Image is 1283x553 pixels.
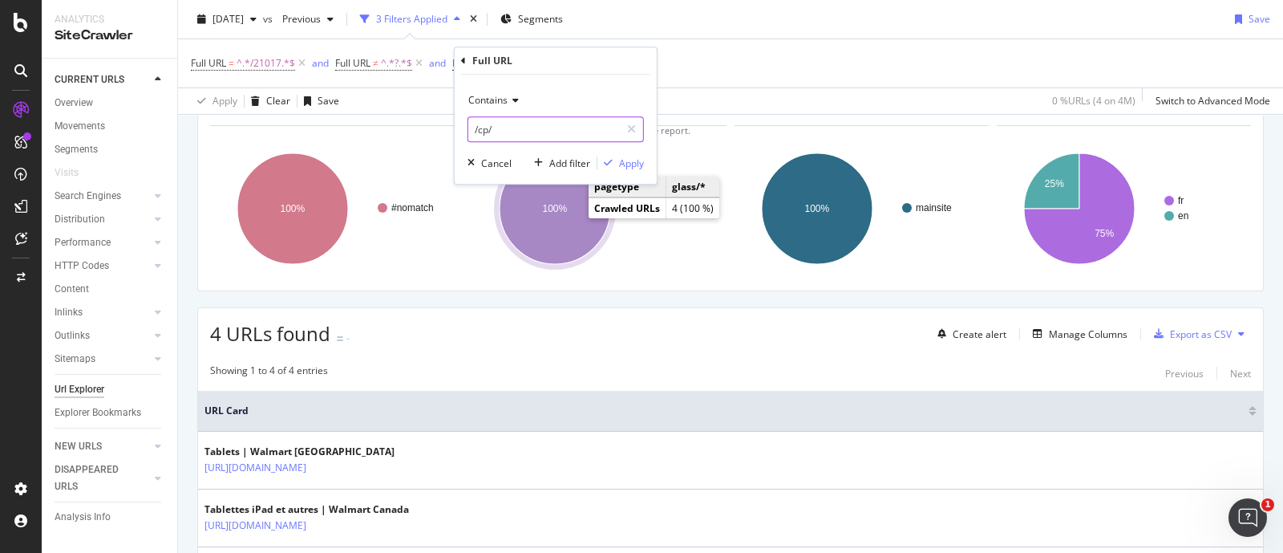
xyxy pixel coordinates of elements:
[467,11,480,27] div: times
[1026,324,1127,344] button: Manage Columns
[1012,103,1176,116] span: URLs Crawled By Botify By language
[55,234,150,251] a: Performance
[55,71,124,88] div: CURRENT URLS
[318,94,339,108] div: Save
[55,438,150,455] a: NEW URLS
[210,139,460,279] svg: A chart.
[1095,228,1114,239] text: 75%
[518,12,563,26] span: Segments
[472,54,512,67] div: Full URL
[55,95,166,112] a: Overview
[276,12,321,26] span: Previous
[1261,498,1274,511] span: 1
[543,203,568,214] text: 100%
[1230,367,1251,380] div: Next
[494,6,569,32] button: Segments
[55,381,104,398] div: Url Explorer
[1170,327,1232,341] div: Export as CSV
[335,56,370,70] span: Full URL
[55,258,109,274] div: HTTP Codes
[346,331,350,345] div: -
[931,321,1006,347] button: Create alert
[55,118,166,135] a: Movements
[55,258,150,274] a: HTTP Codes
[266,94,290,108] div: Clear
[55,304,150,321] a: Inlinks
[750,103,925,116] span: URLs Crawled By Botify By subdomains
[1156,94,1270,108] div: Switch to Advanced Mode
[55,462,136,495] div: DISAPPEARED URLS
[263,12,276,26] span: vs
[55,304,83,321] div: Inlinks
[55,281,89,298] div: Content
[589,198,666,219] td: Crawled URLs
[55,509,166,526] a: Analysis Info
[452,56,488,70] span: Full URL
[953,327,1006,341] div: Create alert
[429,55,446,71] button: and
[1149,88,1270,114] button: Switch to Advanced Mode
[1165,367,1204,380] div: Previous
[55,405,166,421] a: Explorer Bookmarks
[55,462,150,495] a: DISAPPEARED URLS
[55,26,164,45] div: SiteCrawler
[212,94,237,108] div: Apply
[204,445,395,459] div: Tablets | Walmart [GEOGRAPHIC_DATA]
[1228,6,1270,32] button: Save
[55,351,150,368] a: Sitemaps
[1249,12,1270,26] div: Save
[481,157,512,170] div: Cancel
[204,518,306,534] a: [URL][DOMAIN_NAME]
[237,52,295,75] span: ^.*/21017.*$
[312,56,329,70] div: and
[528,155,590,171] button: Add filter
[666,198,720,219] td: 4 (100 %)
[461,155,512,171] button: Cancel
[55,281,166,298] a: Content
[354,6,467,32] button: 3 Filters Applied
[191,56,226,70] span: Full URL
[1178,210,1188,222] text: en
[1147,321,1232,347] button: Export as CSV
[191,88,237,114] button: Apply
[225,103,402,116] span: URLs Crawled By Botify By smartlink_px
[245,88,290,114] button: Clear
[1165,364,1204,383] button: Previous
[297,88,339,114] button: Save
[805,203,830,214] text: 100%
[55,327,90,344] div: Outlinks
[1049,327,1127,341] div: Manage Columns
[619,157,644,170] div: Apply
[281,203,306,214] text: 100%
[210,320,330,347] span: 4 URLs found
[55,188,121,205] div: Search Engines
[735,139,985,279] svg: A chart.
[55,405,141,421] div: Explorer Bookmarks
[337,336,343,341] img: Equal
[55,327,150,344] a: Outlinks
[55,13,164,26] div: Analytics
[472,139,722,279] svg: A chart.
[55,165,95,181] a: Visits
[666,177,720,197] td: glass/*
[229,56,234,70] span: =
[55,381,166,398] a: Url Explorer
[55,188,150,205] a: Search Engines
[55,118,105,135] div: Movements
[212,12,244,26] span: 2025 Aug. 8th
[55,509,111,526] div: Analysis Info
[597,155,644,171] button: Apply
[204,502,409,517] div: Tablettes iPad et autres | Walmart Canada
[589,177,666,197] td: pagetype
[376,12,447,26] div: 3 Filters Applied
[997,139,1247,279] svg: A chart.
[391,202,434,213] text: #nomatch
[549,157,590,170] div: Add filter
[1228,498,1267,537] iframe: Intercom live chat
[55,351,95,368] div: Sitemaps
[1230,364,1251,383] button: Next
[204,460,306,476] a: [URL][DOMAIN_NAME]
[191,6,263,32] button: [DATE]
